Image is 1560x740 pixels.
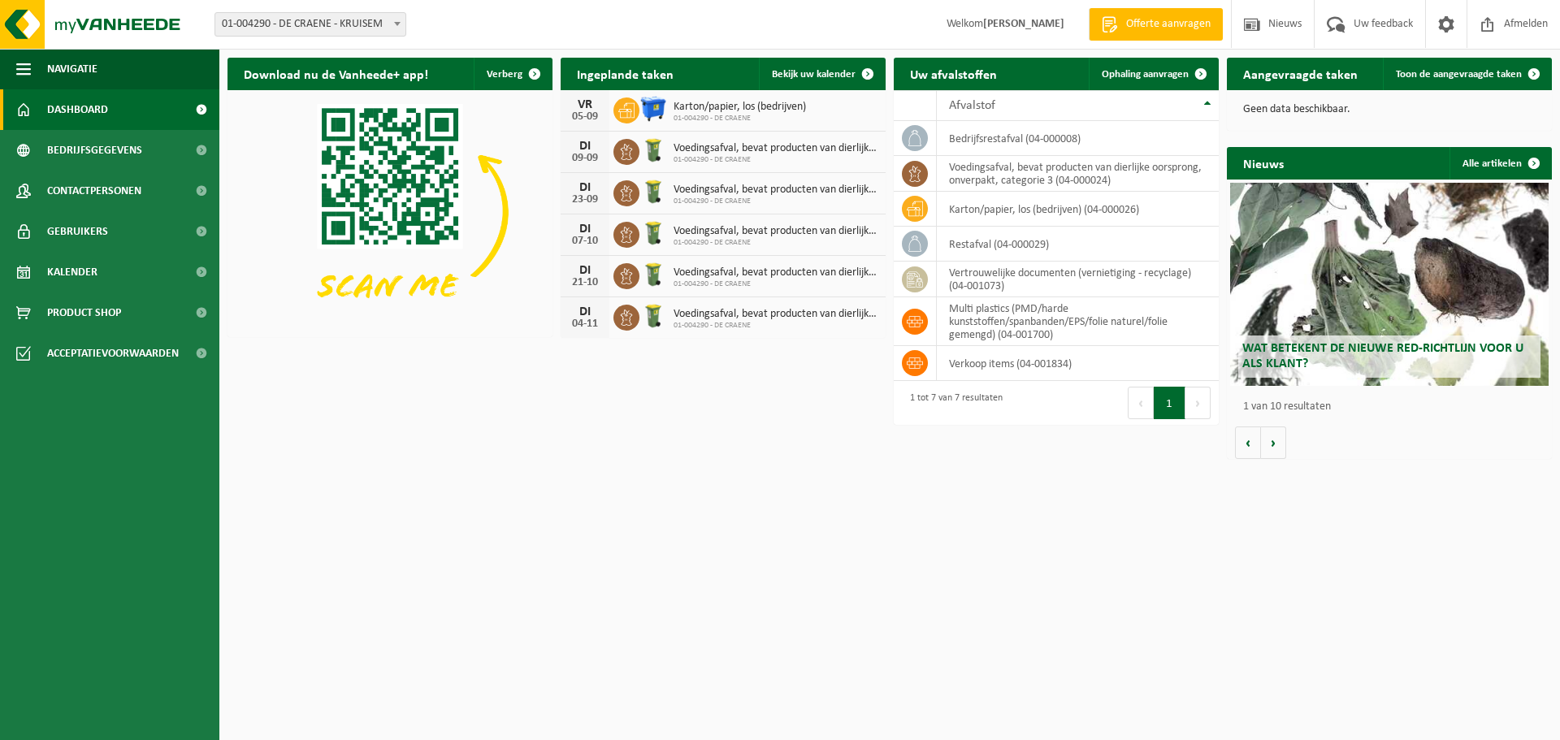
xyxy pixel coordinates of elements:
[674,225,877,238] span: Voedingsafval, bevat producten van dierlijke oorsprong, onverpakt, categorie 3
[47,49,97,89] span: Navigatie
[561,58,690,89] h2: Ingeplande taken
[214,12,406,37] span: 01-004290 - DE CRAENE - KRUISEM
[674,142,877,155] span: Voedingsafval, bevat producten van dierlijke oorsprong, onverpakt, categorie 3
[639,302,667,330] img: WB-0140-HPE-GN-50
[569,318,601,330] div: 04-11
[902,385,1003,421] div: 1 tot 7 van 7 resultaten
[47,89,108,130] span: Dashboard
[674,321,877,331] span: 01-004290 - DE CRAENE
[674,197,877,206] span: 01-004290 - DE CRAENE
[674,266,877,279] span: Voedingsafval, bevat producten van dierlijke oorsprong, onverpakt, categorie 3
[1230,183,1549,386] a: Wat betekent de nieuwe RED-richtlijn voor u als klant?
[937,346,1219,381] td: verkoop items (04-001834)
[47,292,121,333] span: Product Shop
[1243,104,1536,115] p: Geen data beschikbaar.
[639,261,667,288] img: WB-0140-HPE-GN-50
[937,192,1219,227] td: karton/papier, los (bedrijven) (04-000026)
[937,121,1219,156] td: bedrijfsrestafval (04-000008)
[47,171,141,211] span: Contactpersonen
[227,90,552,334] img: Download de VHEPlus App
[569,236,601,247] div: 07-10
[674,101,806,114] span: Karton/papier, los (bedrijven)
[1089,8,1223,41] a: Offerte aanvragen
[47,252,97,292] span: Kalender
[569,264,601,277] div: DI
[1383,58,1550,90] a: Toon de aangevraagde taken
[937,156,1219,192] td: voedingsafval, bevat producten van dierlijke oorsprong, onverpakt, categorie 3 (04-000024)
[674,184,877,197] span: Voedingsafval, bevat producten van dierlijke oorsprong, onverpakt, categorie 3
[47,130,142,171] span: Bedrijfsgegevens
[674,279,877,289] span: 01-004290 - DE CRAENE
[674,308,877,321] span: Voedingsafval, bevat producten van dierlijke oorsprong, onverpakt, categorie 3
[1122,16,1215,32] span: Offerte aanvragen
[674,155,877,165] span: 01-004290 - DE CRAENE
[569,111,601,123] div: 05-09
[639,219,667,247] img: WB-0140-HPE-GN-50
[569,140,601,153] div: DI
[639,178,667,206] img: WB-0140-HPE-GN-50
[47,333,179,374] span: Acceptatievoorwaarden
[569,181,601,194] div: DI
[1261,426,1286,459] button: Volgende
[1243,401,1544,413] p: 1 van 10 resultaten
[47,211,108,252] span: Gebruikers
[759,58,884,90] a: Bekijk uw kalender
[569,194,601,206] div: 23-09
[227,58,444,89] h2: Download nu de Vanheede+ app!
[1128,387,1154,419] button: Previous
[1227,58,1374,89] h2: Aangevraagde taken
[1449,147,1550,180] a: Alle artikelen
[949,99,995,112] span: Afvalstof
[215,13,405,36] span: 01-004290 - DE CRAENE - KRUISEM
[1396,69,1522,80] span: Toon de aangevraagde taken
[569,305,601,318] div: DI
[772,69,856,80] span: Bekijk uw kalender
[894,58,1013,89] h2: Uw afvalstoffen
[639,95,667,123] img: WB-1100-HPE-BE-01
[1102,69,1189,80] span: Ophaling aanvragen
[937,297,1219,346] td: multi plastics (PMD/harde kunststoffen/spanbanden/EPS/folie naturel/folie gemengd) (04-001700)
[1089,58,1217,90] a: Ophaling aanvragen
[937,227,1219,262] td: restafval (04-000029)
[569,223,601,236] div: DI
[1227,147,1300,179] h2: Nieuws
[639,136,667,164] img: WB-0140-HPE-GN-50
[674,114,806,123] span: 01-004290 - DE CRAENE
[674,238,877,248] span: 01-004290 - DE CRAENE
[937,262,1219,297] td: vertrouwelijke documenten (vernietiging - recyclage) (04-001073)
[1154,387,1185,419] button: 1
[474,58,551,90] button: Verberg
[569,98,601,111] div: VR
[569,277,601,288] div: 21-10
[1242,342,1523,370] span: Wat betekent de nieuwe RED-richtlijn voor u als klant?
[487,69,522,80] span: Verberg
[1185,387,1211,419] button: Next
[569,153,601,164] div: 09-09
[1235,426,1261,459] button: Vorige
[983,18,1064,30] strong: [PERSON_NAME]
